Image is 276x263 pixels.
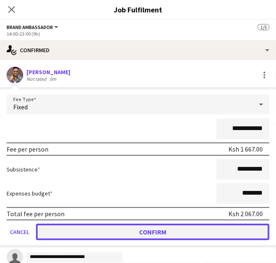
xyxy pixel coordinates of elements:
span: Fixed [13,103,28,111]
button: Brand Ambassador [7,24,60,30]
label: Subsistence [7,166,40,173]
div: 14:00-23:00 (9h) [7,31,269,37]
div: Ksh 1 667.00 [228,145,263,153]
button: Confirm [36,224,269,240]
label: Expenses budget [7,190,53,197]
div: [PERSON_NAME] [26,68,70,76]
div: Not rated [26,76,48,82]
div: Ksh 2 067.00 [228,210,263,218]
span: Brand Ambassador [7,24,53,30]
span: 1/5 [258,24,269,30]
div: Total fee per person [7,210,65,218]
button: Cancel [7,224,33,240]
div: 0m [48,76,58,82]
div: Fee per person [7,145,48,153]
